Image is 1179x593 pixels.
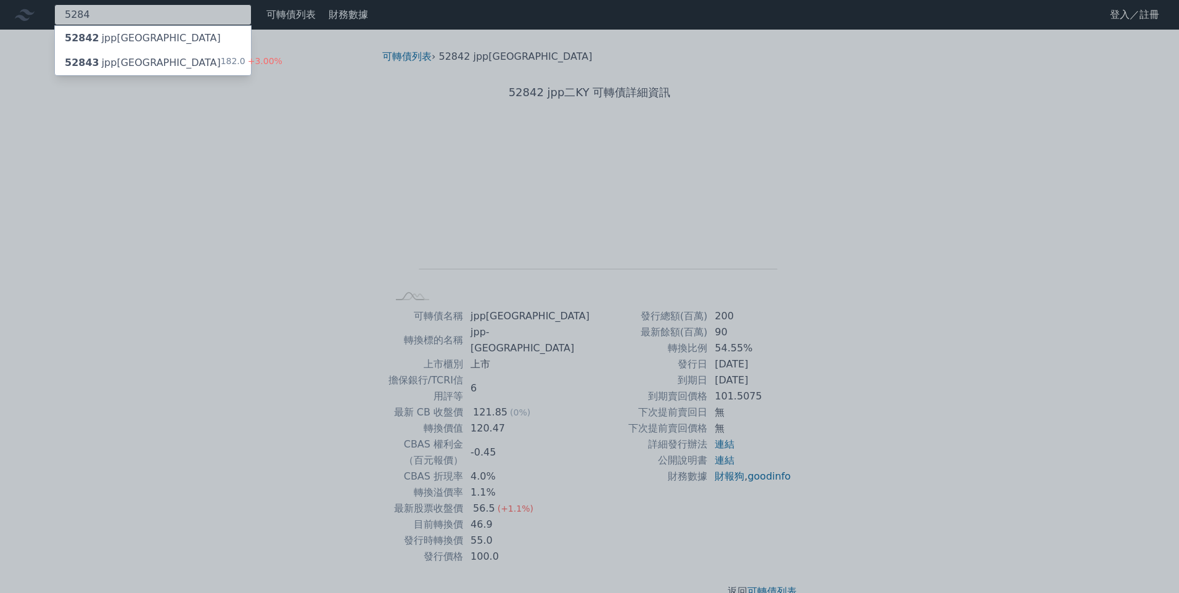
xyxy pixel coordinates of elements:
span: 52843 [65,57,99,68]
span: +3.00% [245,56,282,66]
div: jpp[GEOGRAPHIC_DATA] [65,55,221,70]
span: 52842 [65,32,99,44]
div: jpp[GEOGRAPHIC_DATA] [65,31,221,46]
a: 52842jpp[GEOGRAPHIC_DATA] [55,26,251,51]
a: 52843jpp[GEOGRAPHIC_DATA] 182.0+3.00% [55,51,251,75]
div: 182.0 [221,55,282,70]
